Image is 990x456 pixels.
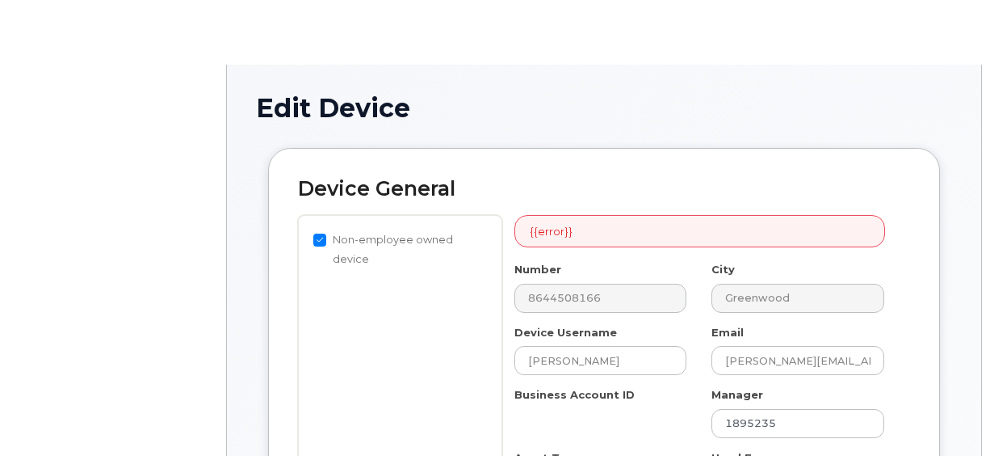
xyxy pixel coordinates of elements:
label: City [711,262,735,277]
label: Manager [711,387,763,403]
label: Business Account ID [514,387,635,403]
label: Non-employee owned device [313,230,476,269]
label: Email [711,325,744,340]
div: {{error}} [514,215,885,248]
input: Select manager [711,409,884,438]
input: Non-employee owned device [313,234,326,247]
h2: Device General [298,178,910,201]
label: Device Username [514,325,617,340]
h1: Edit Device [256,94,952,122]
label: Number [514,262,561,277]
